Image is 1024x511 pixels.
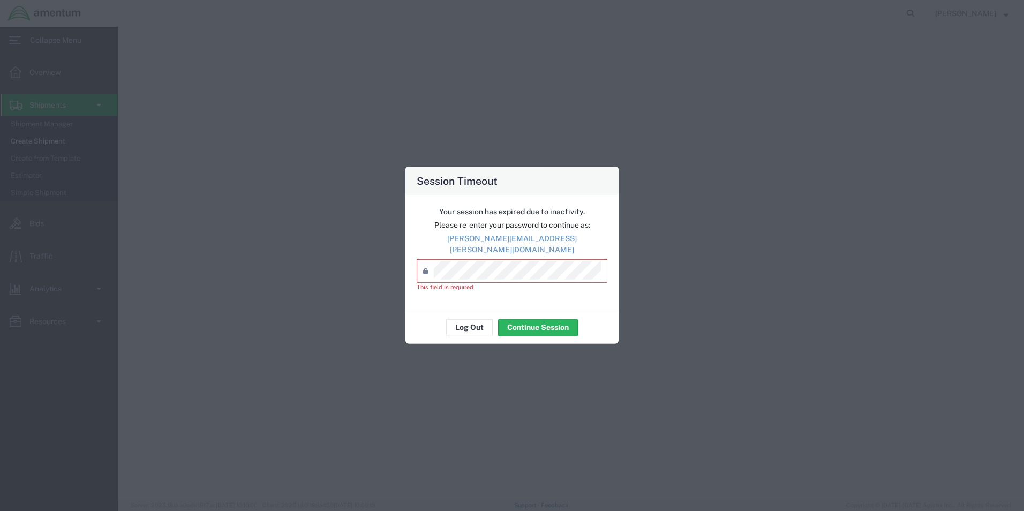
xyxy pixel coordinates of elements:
[417,173,498,189] h4: Session Timeout
[417,283,607,292] div: This field is required
[446,319,493,336] button: Log Out
[498,319,578,336] button: Continue Session
[417,206,607,217] p: Your session has expired due to inactivity.
[417,233,607,255] p: [PERSON_NAME][EMAIL_ADDRESS][PERSON_NAME][DOMAIN_NAME]
[417,220,607,231] p: Please re-enter your password to continue as:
